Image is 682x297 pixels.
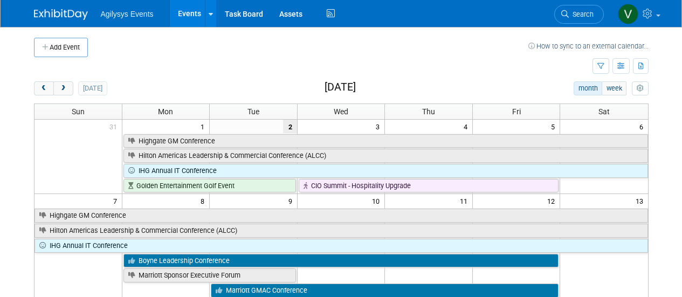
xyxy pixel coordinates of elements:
span: 31 [108,120,122,133]
button: prev [34,81,54,95]
span: 12 [546,194,560,208]
a: Search [554,5,604,24]
span: Search [569,10,594,18]
span: Wed [334,107,348,116]
button: month [574,81,602,95]
a: Highgate GM Conference [35,209,648,223]
span: 7 [112,194,122,208]
span: 9 [287,194,297,208]
span: 3 [375,120,384,133]
span: Sun [72,107,85,116]
img: ExhibitDay [34,9,88,20]
span: Sat [598,107,610,116]
span: 11 [459,194,472,208]
button: next [53,81,73,95]
span: Agilysys Events [101,10,154,18]
img: Vaitiare Munoz [618,4,638,24]
h2: [DATE] [325,81,356,93]
span: Fri [512,107,521,116]
a: IHG Annual IT Conference [123,164,648,178]
span: 5 [550,120,560,133]
a: Golden Entertainment Golf Event [123,179,296,193]
span: Mon [158,107,173,116]
span: Thu [422,107,435,116]
a: Hilton Americas Leadership & Commercial Conference (ALCC) [35,224,648,238]
button: myCustomButton [632,81,648,95]
a: IHG Annual IT Conference [35,239,648,253]
span: 8 [199,194,209,208]
i: Personalize Calendar [637,85,644,92]
span: 2 [283,120,297,133]
span: 13 [635,194,648,208]
a: How to sync to an external calendar... [528,42,649,50]
a: Highgate GM Conference [123,134,648,148]
span: 6 [638,120,648,133]
button: [DATE] [78,81,107,95]
a: Boyne Leadership Conference [123,254,559,268]
button: Add Event [34,38,88,57]
button: week [602,81,626,95]
a: Marriott Sponsor Executive Forum [123,268,296,282]
a: Hilton Americas Leadership & Commercial Conference (ALCC) [123,149,648,163]
span: 10 [371,194,384,208]
a: CIO Summit - Hospitality Upgrade [299,179,559,193]
span: 4 [463,120,472,133]
span: 1 [199,120,209,133]
span: Tue [247,107,259,116]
